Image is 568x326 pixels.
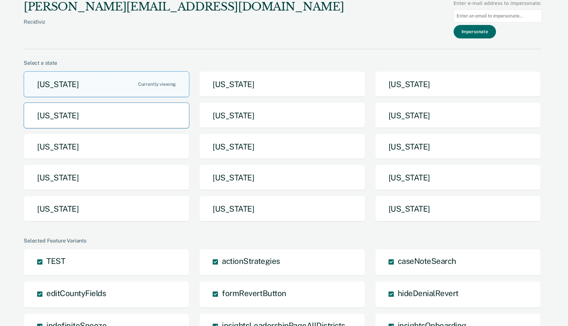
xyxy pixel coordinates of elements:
button: [US_STATE] [375,196,541,222]
div: Recidiviz [24,19,344,35]
button: [US_STATE] [199,103,365,128]
span: hideDenialRevert [398,289,459,298]
button: [US_STATE] [24,103,189,128]
span: TEST [46,256,65,266]
button: [US_STATE] [199,165,365,191]
span: editCountyFields [46,289,106,298]
button: [US_STATE] [375,71,541,97]
span: caseNoteSearch [398,256,456,266]
button: [US_STATE] [199,134,365,160]
button: [US_STATE] [199,71,365,97]
button: [US_STATE] [24,165,189,191]
button: [US_STATE] [24,196,189,222]
button: Impersonate [454,25,496,38]
button: [US_STATE] [375,165,541,191]
button: [US_STATE] [24,71,189,97]
button: [US_STATE] [375,134,541,160]
button: [US_STATE] [199,196,365,222]
div: Selected Feature Variants [24,238,542,244]
span: formRevertButton [222,289,286,298]
button: [US_STATE] [375,103,541,128]
button: [US_STATE] [24,134,189,160]
span: actionStrategies [222,256,280,266]
div: Select a state [24,60,542,66]
input: Enter an email to impersonate... [454,10,542,22]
